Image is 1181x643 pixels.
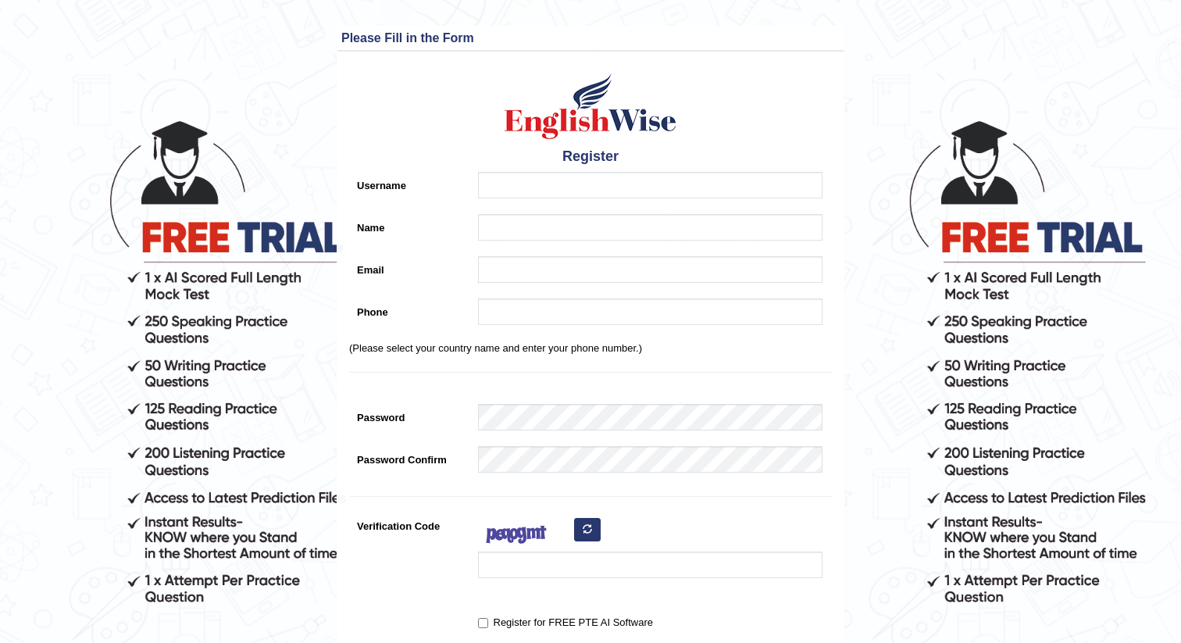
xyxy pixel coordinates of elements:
img: Logo of English Wise create a new account for intelligent practice with AI [501,71,680,141]
label: Register for FREE PTE AI Software [478,615,653,630]
label: Email [349,256,470,277]
label: Password Confirm [349,446,470,467]
h4: Register [349,149,832,165]
h3: Please Fill in the Form [341,31,840,45]
label: Username [349,172,470,193]
label: Password [349,404,470,425]
input: Register for FREE PTE AI Software [478,618,488,628]
label: Verification Code [349,513,470,534]
label: Phone [349,298,470,320]
label: Name [349,214,470,235]
p: (Please select your country name and enter your phone number.) [349,341,832,355]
